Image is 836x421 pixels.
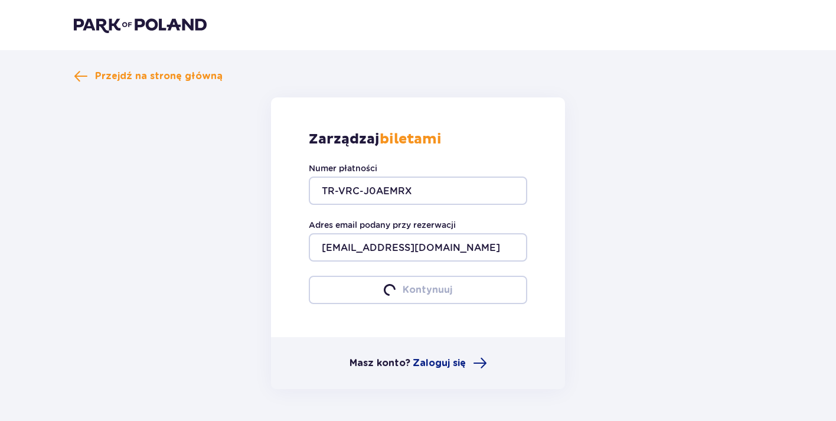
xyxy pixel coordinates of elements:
span: Przejdź na stronę główną [95,70,223,83]
label: Adres email podany przy rezerwacji [309,219,456,231]
img: loader [381,282,397,298]
label: Numer płatności [309,162,377,174]
a: Przejdź na stronę główną [74,69,223,83]
a: Zaloguj się [413,356,487,370]
button: loaderKontynuuj [309,276,527,304]
img: Park of Poland logo [74,17,207,33]
p: Zarządzaj [309,130,442,148]
strong: biletami [380,130,442,148]
span: Zaloguj się [413,357,466,370]
p: Kontynuuj [403,283,452,296]
p: Masz konto? [350,357,410,370]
